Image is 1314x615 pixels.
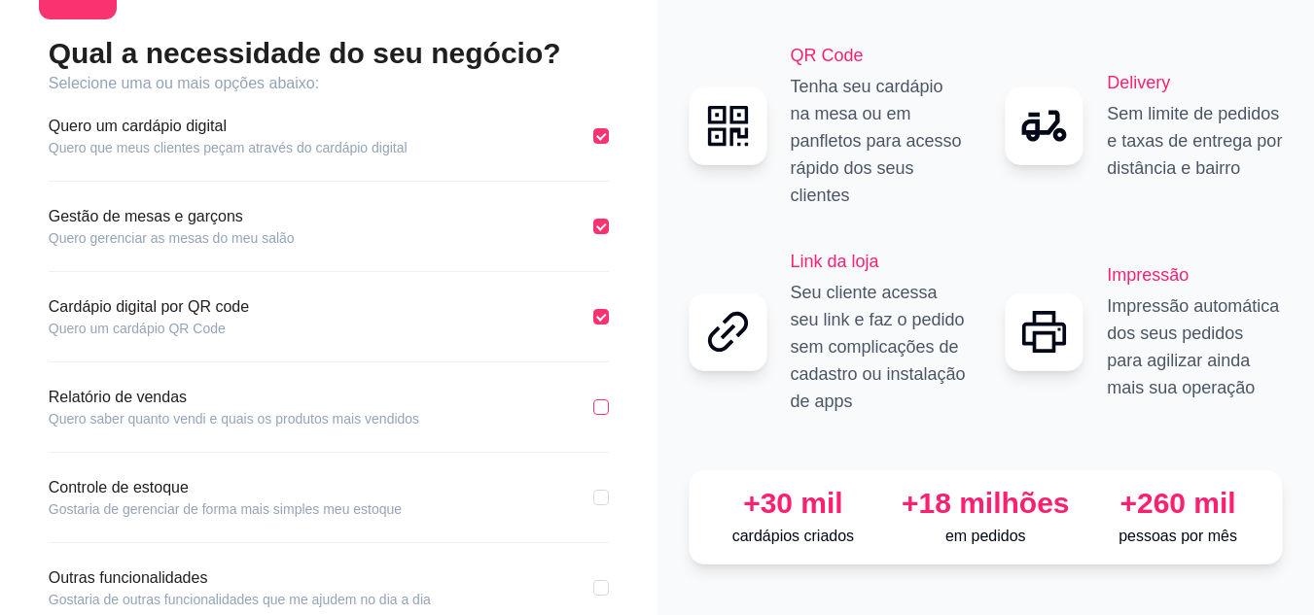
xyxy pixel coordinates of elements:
article: Quero saber quanto vendi e quais os produtos mais vendidos [49,409,419,428]
article: Quero um cardápio digital [49,115,408,138]
p: Seu cliente acessa seu link e faz o pedido sem complicações de cadastro ou instalação de apps [791,279,967,415]
article: Gestão de mesas e garçons [49,205,295,228]
h2: Impressão [1107,261,1283,289]
article: Controle de estoque [49,476,402,499]
h2: Link da loja [791,248,967,275]
article: Quero gerenciar as mesas do meu salão [49,228,295,248]
article: Outras funcionalidades [49,566,431,590]
h2: Delivery [1107,69,1283,96]
p: cardápios criados [705,525,882,548]
article: Relatório de vendas [49,386,419,409]
p: Impressão automática dos seus pedidos para agilizar ainda mais sua operação [1107,292,1283,401]
article: Selecione uma ou mais opções abaixo: [49,72,609,95]
p: em pedidos [897,525,1074,548]
h2: QR Code [791,42,967,69]
div: +260 mil [1089,486,1266,521]
p: Sem limite de pedidos e taxas de entrega por distância e bairro [1107,100,1283,182]
h2: Qual a necessidade do seu negócio? [49,35,609,72]
article: Quero que meus clientes peçam através do cardápio digital [49,138,408,157]
p: Tenha seu cardápio na mesa ou em panfletos para acesso rápido dos seus clientes [791,73,967,209]
article: Cardápio digital por QR code [49,295,249,319]
article: Gostaria de gerenciar de forma mais simples meu estoque [49,499,402,519]
p: pessoas por mês [1089,525,1266,548]
article: Quero um cardápio QR Code [49,319,249,338]
div: +30 mil [705,486,882,521]
div: +18 milhões [897,486,1074,521]
article: Gostaria de outras funcionalidades que me ajudem no dia a dia [49,590,431,609]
